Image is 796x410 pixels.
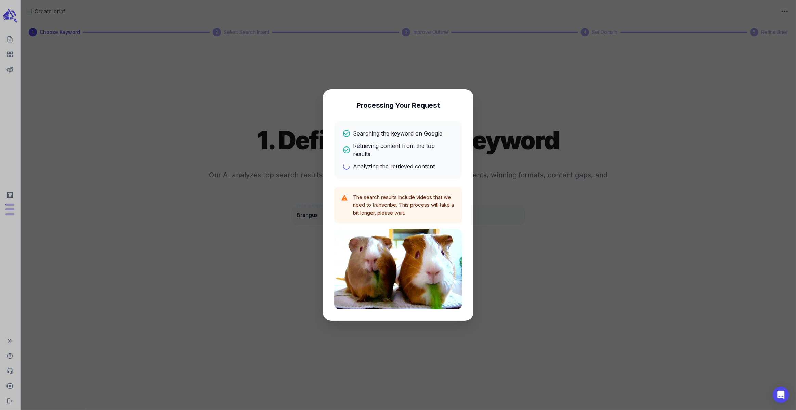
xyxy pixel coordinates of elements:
[353,162,435,170] p: Analyzing the retrieved content
[353,142,454,158] p: Retrieving content from the top results
[334,229,462,309] img: Processing animation
[353,129,443,138] p: Searching the keyword on Google
[353,194,455,217] p: The search results include videos that we need to transcribe. This process will take a bit longer...
[773,387,789,403] div: Open Intercom Messenger
[356,101,440,110] h4: Processing Your Request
